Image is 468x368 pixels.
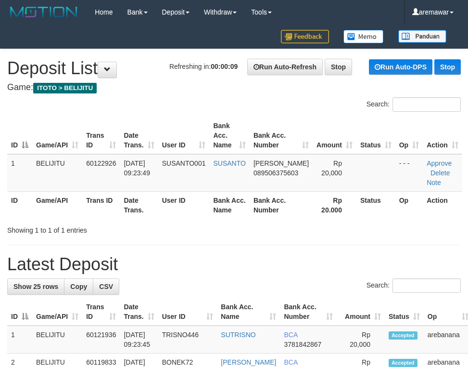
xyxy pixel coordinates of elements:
[32,298,82,326] th: Game/API: activate to sort column ascending
[423,117,462,154] th: Action: activate to sort column ascending
[250,117,313,154] th: Bank Acc. Number: activate to sort column ascending
[221,331,255,339] a: SUTRISNO
[395,154,423,192] td: - - -
[7,298,32,326] th: ID: activate to sort column descending
[7,191,32,219] th: ID
[427,179,441,186] a: Note
[313,117,356,154] th: Amount: activate to sort column ascending
[82,326,120,354] td: 60121936
[64,278,93,295] a: Copy
[7,5,80,19] img: MOTION_logo.png
[7,278,64,295] a: Show 25 rows
[120,298,158,326] th: Date Trans.: activate to sort column ascending
[99,283,113,290] span: CSV
[32,191,82,219] th: Game/API
[284,358,297,366] span: BCA
[7,59,461,78] h1: Deposit List
[158,191,210,219] th: User ID
[280,298,336,326] th: Bank Acc. Number: activate to sort column ascending
[343,30,384,43] img: Button%20Memo.svg
[253,169,298,177] span: Copy 089506375603 to clipboard
[169,63,238,70] span: Refreshing in:
[221,358,276,366] a: [PERSON_NAME]
[82,298,120,326] th: Trans ID: activate to sort column ascending
[369,59,432,75] a: Run Auto-DPS
[367,278,461,293] label: Search:
[392,97,461,112] input: Search:
[284,341,321,348] span: Copy 3781842867 to clipboard
[13,283,58,290] span: Show 25 rows
[356,191,395,219] th: Status
[82,191,120,219] th: Trans ID
[7,222,188,235] div: Showing 1 to 1 of 1 entries
[325,59,352,75] a: Stop
[7,326,32,354] td: 1
[213,159,245,167] a: SUSANTO
[284,331,297,339] span: BCA
[427,159,452,167] a: Approve
[356,117,395,154] th: Status: activate to sort column ascending
[337,326,385,354] td: Rp 20,000
[162,159,206,167] span: SUSANTO001
[281,30,329,43] img: Feedback.jpg
[82,117,120,154] th: Trans ID: activate to sort column ascending
[337,298,385,326] th: Amount: activate to sort column ascending
[158,326,217,354] td: TRISNO446
[32,326,82,354] td: BELIJITU
[250,191,313,219] th: Bank Acc. Number
[86,159,116,167] span: 60122926
[7,154,32,192] td: 1
[253,159,309,167] span: [PERSON_NAME]
[395,117,423,154] th: Op: activate to sort column ascending
[367,97,461,112] label: Search:
[209,117,249,154] th: Bank Acc. Name: activate to sort column ascending
[120,191,158,219] th: Date Trans.
[398,30,446,43] img: panduan.png
[321,159,342,177] span: Rp 20,000
[93,278,119,295] a: CSV
[211,63,238,70] strong: 00:00:09
[158,117,210,154] th: User ID: activate to sort column ascending
[217,298,280,326] th: Bank Acc. Name: activate to sort column ascending
[392,278,461,293] input: Search:
[389,331,417,340] span: Accepted
[158,298,217,326] th: User ID: activate to sort column ascending
[209,191,249,219] th: Bank Acc. Name
[120,117,158,154] th: Date Trans.: activate to sort column ascending
[120,326,158,354] td: [DATE] 09:23:45
[7,117,32,154] th: ID: activate to sort column descending
[423,191,462,219] th: Action
[70,283,87,290] span: Copy
[247,59,323,75] a: Run Auto-Refresh
[389,359,417,367] span: Accepted
[32,154,82,192] td: BELIJITU
[434,59,461,75] a: Stop
[385,298,424,326] th: Status: activate to sort column ascending
[33,83,97,93] span: ITOTO > BELIJITU
[313,191,356,219] th: Rp 20.000
[7,83,461,92] h4: Game:
[430,169,450,177] a: Delete
[32,117,82,154] th: Game/API: activate to sort column ascending
[124,159,150,177] span: [DATE] 09:23:49
[395,191,423,219] th: Op
[7,255,461,274] h1: Latest Deposit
